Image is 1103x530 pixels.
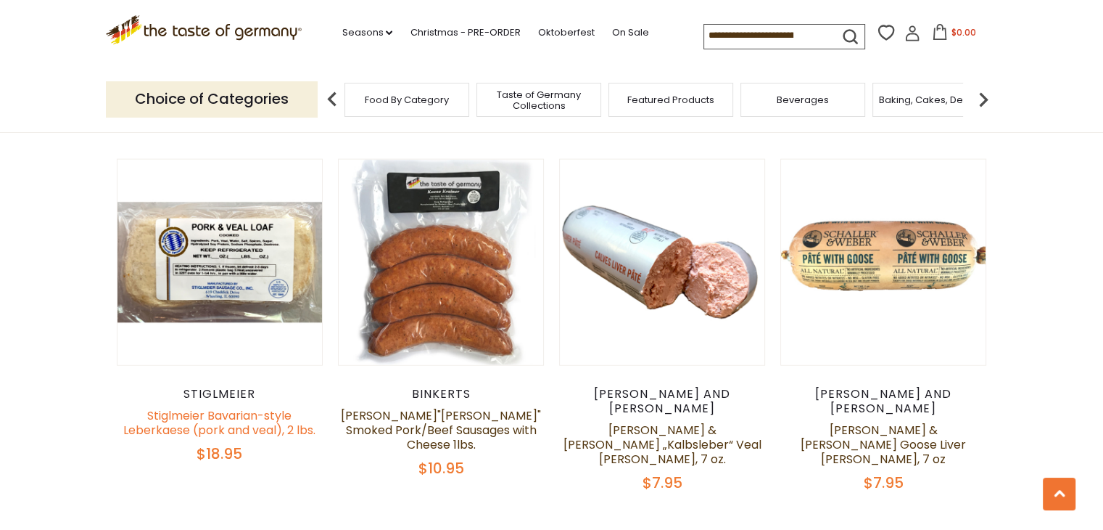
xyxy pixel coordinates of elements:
a: Beverages [777,94,829,105]
a: Featured Products [627,94,714,105]
button: $0.00 [923,24,985,46]
div: [PERSON_NAME] and [PERSON_NAME] [559,387,766,416]
div: [PERSON_NAME] and [PERSON_NAME] [780,387,987,416]
a: Stiglmeier Bavarian-style Leberkaese (pork and veal), 2 lbs. [123,407,315,439]
a: Baking, Cakes, Desserts [879,94,991,105]
img: Binkert [339,160,544,365]
img: Schaller & Weber Goose Liver Pate, 7 oz [781,160,986,365]
a: Food By Category [365,94,449,105]
div: Stiglmeier [117,387,323,401]
a: On Sale [611,25,648,41]
a: Taste of Germany Collections [481,89,597,111]
img: Stiglmeier Bavarian-style Leberkaese (pork and veal), 2 lbs. [117,160,323,365]
span: $18.95 [197,444,242,464]
a: [PERSON_NAME] & [PERSON_NAME] „Kalbsleber“ Veal [PERSON_NAME], 7 oz. [563,422,761,468]
span: $0.00 [951,26,975,38]
a: Oktoberfest [537,25,594,41]
span: $7.95 [864,473,904,493]
a: [PERSON_NAME]"[PERSON_NAME]" Smoked Pork/Beef Sausages with Cheese 1lbs. [341,407,541,453]
span: $10.95 [418,458,463,478]
div: Binkerts [338,387,545,401]
img: next arrow [969,85,998,114]
p: Choice of Categories [106,81,318,117]
a: [PERSON_NAME] & [PERSON_NAME] Goose Liver [PERSON_NAME], 7 oz [801,422,966,468]
span: $7.95 [643,473,682,493]
img: Schaller & Weber „Kalbsleber“ Veal Pate, 7 oz. [560,160,765,365]
a: Christmas - PRE-ORDER [410,25,520,41]
img: previous arrow [318,85,347,114]
a: Seasons [342,25,392,41]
